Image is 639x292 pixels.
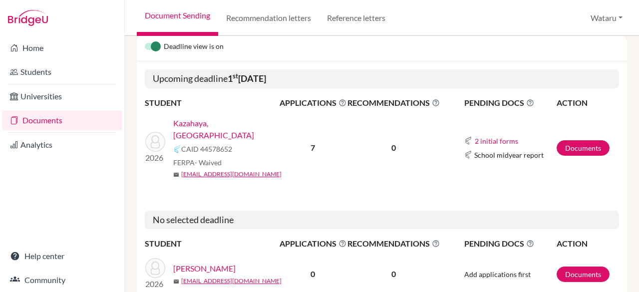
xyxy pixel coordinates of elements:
[474,135,519,147] button: 2 initial forms
[464,137,472,145] img: Common App logo
[347,142,440,154] p: 0
[464,238,556,250] span: PENDING DOCS
[173,279,179,285] span: mail
[311,269,315,279] b: 0
[145,132,165,152] img: Kazahaya, Marin
[280,97,346,109] span: APPLICATIONS
[145,152,165,164] p: 2026
[173,157,222,168] span: FERPA
[2,135,122,155] a: Analytics
[173,172,179,178] span: mail
[2,38,122,58] a: Home
[557,140,610,156] a: Documents
[347,97,440,109] span: RECOMMENDATIONS
[556,96,619,109] th: ACTION
[145,96,279,109] th: STUDENT
[474,150,544,160] span: School midyear report
[556,237,619,250] th: ACTION
[311,143,315,152] b: 7
[181,144,232,154] span: CAID 44578652
[164,41,224,53] span: Deadline view is on
[145,211,619,230] h5: No selected deadline
[464,151,472,159] img: Common App logo
[181,170,282,179] a: [EMAIL_ADDRESS][DOMAIN_NAME]
[195,158,222,167] span: - Waived
[464,97,556,109] span: PENDING DOCS
[181,277,282,286] a: [EMAIL_ADDRESS][DOMAIN_NAME]
[145,258,165,278] img: ABE, Nagi
[228,73,266,84] b: 1 [DATE]
[173,117,286,141] a: Kazahaya, [GEOGRAPHIC_DATA]
[347,268,440,280] p: 0
[233,72,238,80] sup: st
[145,69,619,88] h5: Upcoming deadline
[173,263,236,275] a: [PERSON_NAME]
[464,270,531,279] span: Add applications first
[2,62,122,82] a: Students
[145,237,279,250] th: STUDENT
[2,270,122,290] a: Community
[2,110,122,130] a: Documents
[173,145,181,153] img: Common App logo
[2,86,122,106] a: Universities
[145,278,165,290] p: 2026
[8,10,48,26] img: Bridge-U
[2,246,122,266] a: Help center
[280,238,346,250] span: APPLICATIONS
[557,267,610,282] a: Documents
[347,238,440,250] span: RECOMMENDATIONS
[586,8,627,27] button: Wataru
